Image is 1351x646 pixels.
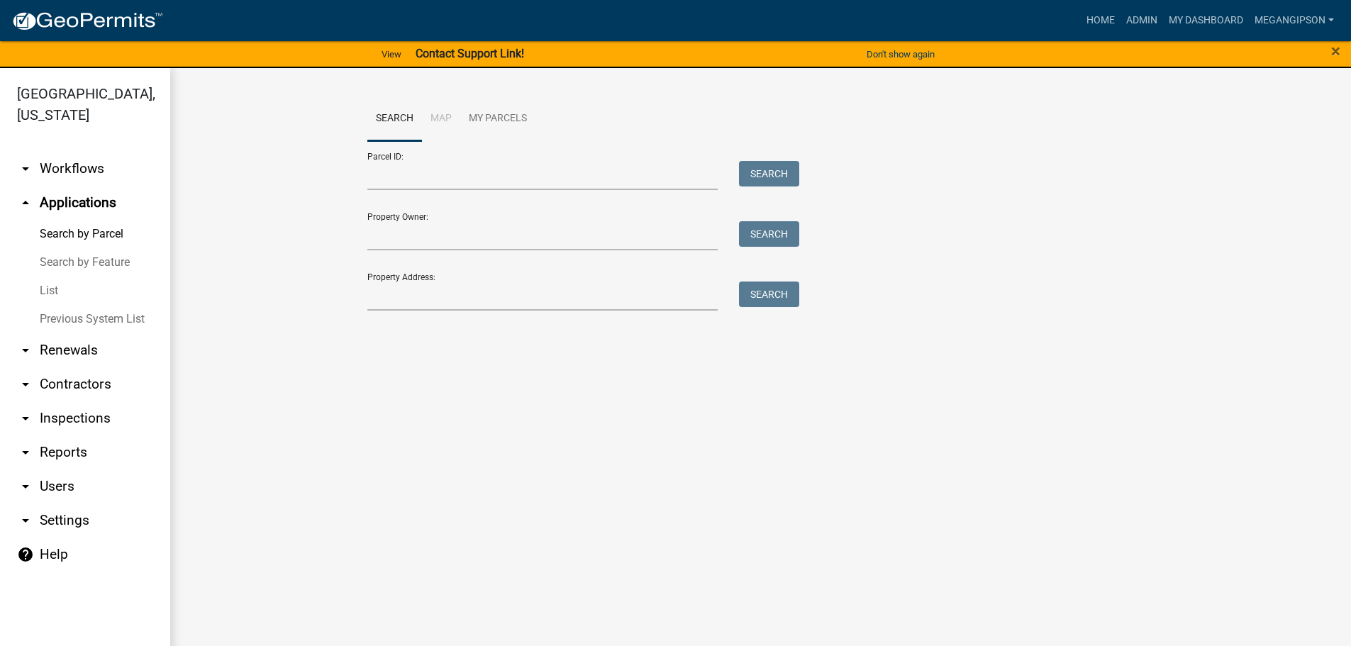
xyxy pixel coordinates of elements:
span: × [1331,41,1340,61]
i: help [17,546,34,563]
a: Search [367,96,422,142]
i: arrow_drop_down [17,376,34,393]
button: Search [739,221,799,247]
i: arrow_drop_down [17,410,34,427]
a: My Parcels [460,96,535,142]
a: megangipson [1249,7,1340,34]
i: arrow_drop_down [17,342,34,359]
button: Don't show again [861,43,940,66]
i: arrow_drop_down [17,444,34,461]
a: My Dashboard [1163,7,1249,34]
i: arrow_drop_down [17,512,34,529]
a: Home [1081,7,1121,34]
strong: Contact Support Link! [416,47,524,60]
a: Admin [1121,7,1163,34]
i: arrow_drop_down [17,160,34,177]
a: View [376,43,407,66]
i: arrow_drop_up [17,194,34,211]
button: Search [739,282,799,307]
button: Search [739,161,799,186]
button: Close [1331,43,1340,60]
i: arrow_drop_down [17,478,34,495]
